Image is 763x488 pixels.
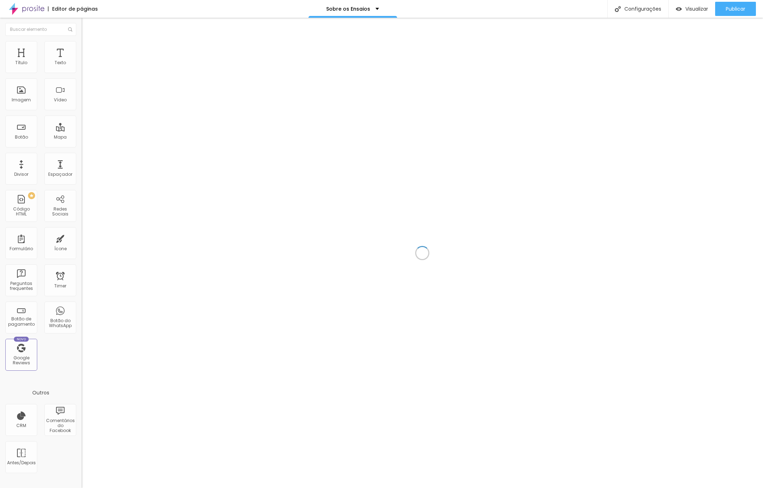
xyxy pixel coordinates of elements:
img: Icone [68,27,72,32]
div: Google Reviews [7,355,35,366]
span: Publicar [726,6,745,12]
div: Ícone [54,246,67,251]
div: Perguntas frequentes [7,281,35,291]
div: Vídeo [54,97,67,102]
div: Botão [15,135,28,140]
button: Publicar [715,2,756,16]
div: Texto [55,60,66,65]
button: Visualizar [669,2,715,16]
div: Mapa [54,135,67,140]
div: Formulário [10,246,33,251]
div: Redes Sociais [46,207,74,217]
div: Divisor [14,172,28,177]
div: Antes/Depois [7,460,35,465]
div: Código HTML [7,207,35,217]
div: Título [15,60,27,65]
div: Timer [54,284,66,288]
img: Icone [615,6,621,12]
div: Imagem [12,97,31,102]
img: view-1.svg [676,6,682,12]
div: Espaçador [48,172,72,177]
input: Buscar elemento [5,23,76,36]
div: CRM [16,423,26,428]
div: Botão do WhatsApp [46,318,74,329]
p: Sobre os Ensaios [326,6,370,11]
div: Botão de pagamento [7,316,35,327]
div: Comentários do Facebook [46,418,74,433]
div: Novo [14,337,29,342]
span: Visualizar [685,6,708,12]
div: Editor de páginas [48,6,98,11]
